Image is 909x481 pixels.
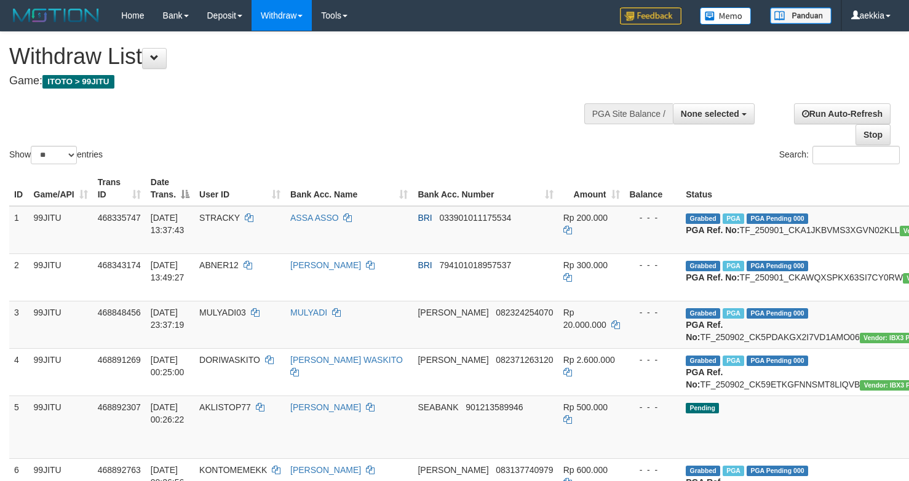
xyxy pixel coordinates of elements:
span: Copy 794101018957537 to clipboard [439,260,511,270]
span: None selected [681,109,739,119]
a: [PERSON_NAME] [290,402,361,412]
th: Date Trans.: activate to sort column descending [146,171,194,206]
td: 5 [9,396,29,458]
span: Copy 083137740979 to clipboard [496,465,553,475]
span: Grabbed [686,466,720,476]
span: PGA Pending [747,213,808,224]
span: Rp 2.600.000 [563,355,615,365]
span: 468848456 [98,308,141,317]
img: panduan.png [770,7,832,24]
span: Grabbed [686,261,720,271]
div: - - - [630,354,677,366]
div: - - - [630,306,677,319]
span: Rp 600.000 [563,465,608,475]
span: [DATE] 23:37:19 [151,308,185,330]
span: 468343174 [98,260,141,270]
span: Copy 033901011175534 to clipboard [439,213,511,223]
div: - - - [630,464,677,476]
span: 468891269 [98,355,141,365]
span: MULYADI03 [199,308,246,317]
b: PGA Ref. No: [686,272,739,282]
a: Stop [855,124,891,145]
img: Feedback.jpg [620,7,681,25]
div: - - - [630,212,677,224]
div: - - - [630,259,677,271]
a: MULYADI [290,308,327,317]
span: BRI [418,260,432,270]
th: ID [9,171,29,206]
span: STRACKY [199,213,240,223]
span: ITOTO > 99JITU [42,75,114,89]
th: Bank Acc. Name: activate to sort column ascending [285,171,413,206]
a: ASSA ASSO [290,213,339,223]
span: PGA Pending [747,261,808,271]
span: Rp 500.000 [563,402,608,412]
span: PGA Pending [747,356,808,366]
img: MOTION_logo.png [9,6,103,25]
span: Grabbed [686,356,720,366]
th: Balance [625,171,681,206]
td: 99JITU [29,253,93,301]
button: None selected [673,103,755,124]
th: Bank Acc. Number: activate to sort column ascending [413,171,558,206]
b: PGA Ref. No: [686,320,723,342]
a: [PERSON_NAME] WASKITO [290,355,403,365]
select: Showentries [31,146,77,164]
td: 99JITU [29,301,93,348]
span: ABNER12 [199,260,239,270]
span: [PERSON_NAME] [418,308,488,317]
span: Copy 082324254070 to clipboard [496,308,553,317]
span: [PERSON_NAME] [418,355,488,365]
span: [DATE] 00:25:00 [151,355,185,377]
a: Run Auto-Refresh [794,103,891,124]
span: DORIWASKITO [199,355,260,365]
a: [PERSON_NAME] [290,465,361,475]
td: 3 [9,301,29,348]
span: Marked by aeklambo [723,261,744,271]
span: Copy 082371263120 to clipboard [496,355,553,365]
span: Pending [686,403,719,413]
td: 99JITU [29,206,93,254]
td: 1 [9,206,29,254]
span: PGA Pending [747,466,808,476]
th: Amount: activate to sort column ascending [558,171,625,206]
img: Button%20Memo.svg [700,7,752,25]
span: Marked by aeklambo [723,213,744,224]
h1: Withdraw List [9,44,593,69]
span: Grabbed [686,213,720,224]
b: PGA Ref. No: [686,367,723,389]
span: Rp 300.000 [563,260,608,270]
span: [DATE] 13:37:43 [151,213,185,235]
td: 2 [9,253,29,301]
span: SEABANK [418,402,458,412]
td: 4 [9,348,29,396]
span: Rp 20.000.000 [563,308,606,330]
span: Marked by aekford [723,356,744,366]
span: Grabbed [686,308,720,319]
div: - - - [630,401,677,413]
input: Search: [812,146,900,164]
a: [PERSON_NAME] [290,260,361,270]
span: 468335747 [98,213,141,223]
td: 99JITU [29,396,93,458]
span: Marked by aekford [723,466,744,476]
span: [PERSON_NAME] [418,465,488,475]
label: Show entries [9,146,103,164]
span: [DATE] 00:26:22 [151,402,185,424]
span: [DATE] 13:49:27 [151,260,185,282]
th: Trans ID: activate to sort column ascending [93,171,146,206]
span: BRI [418,213,432,223]
label: Search: [779,146,900,164]
span: Rp 200.000 [563,213,608,223]
span: Copy 901213589946 to clipboard [466,402,523,412]
div: PGA Site Balance / [584,103,673,124]
th: Game/API: activate to sort column ascending [29,171,93,206]
b: PGA Ref. No: [686,225,739,235]
td: 99JITU [29,348,93,396]
h4: Game: [9,75,593,87]
th: User ID: activate to sort column ascending [194,171,285,206]
span: 468892763 [98,465,141,475]
span: KONTOMEMEKK [199,465,267,475]
span: PGA Pending [747,308,808,319]
span: AKLISTOP77 [199,402,251,412]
